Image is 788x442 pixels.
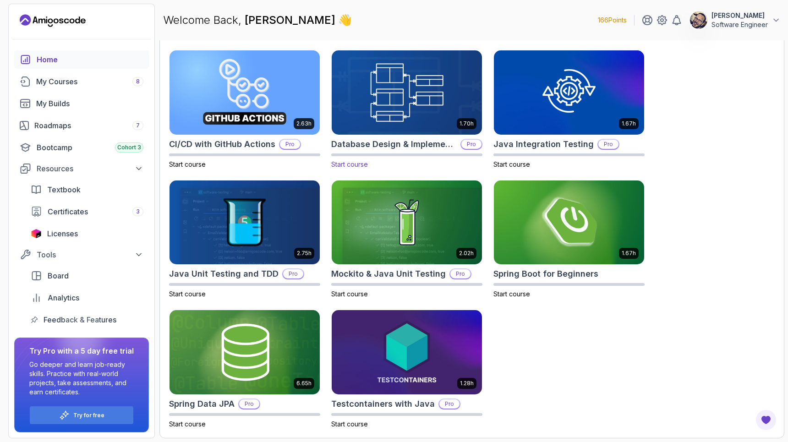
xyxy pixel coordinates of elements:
[239,399,259,409] p: Pro
[331,398,435,410] h2: Testcontainers with Java
[711,20,768,29] p: Software Engineer
[31,229,42,238] img: jetbrains icon
[37,142,143,153] div: Bootcamp
[37,249,143,260] div: Tools
[169,138,275,151] h2: CI/CD with GitHub Actions
[29,406,134,425] button: Try for free
[36,76,143,87] div: My Courses
[461,140,482,149] p: Pro
[493,50,645,169] a: Java Integration Testing card1.67hJava Integration TestingProStart course
[331,310,482,429] a: Testcontainers with Java card1.28hTestcontainers with JavaProStart course
[338,12,352,27] span: 👋
[14,50,149,69] a: home
[25,289,149,307] a: analytics
[20,13,86,28] a: Landing page
[25,224,149,243] a: licenses
[331,138,457,151] h2: Database Design & Implementation
[296,380,312,387] p: 6.65h
[169,180,320,299] a: Java Unit Testing and TDD card2.75hJava Unit Testing and TDDProStart course
[494,180,644,265] img: Spring Boot for Beginners card
[47,228,78,239] span: Licenses
[170,310,320,394] img: Spring Data JPA card
[622,250,636,257] p: 1.67h
[48,292,79,303] span: Analytics
[283,269,303,278] p: Pro
[25,311,149,329] a: feedback
[755,409,777,431] button: Open Feedback Button
[34,120,143,131] div: Roadmaps
[331,267,446,280] h2: Mockito & Java Unit Testing
[136,208,140,215] span: 3
[331,160,368,168] span: Start course
[136,78,140,85] span: 8
[711,11,768,20] p: [PERSON_NAME]
[245,13,338,27] span: [PERSON_NAME]
[14,72,149,91] a: courses
[598,16,627,25] p: 166 Points
[73,412,104,419] a: Try for free
[25,267,149,285] a: board
[169,420,206,428] span: Start course
[48,270,69,281] span: Board
[169,398,235,410] h2: Spring Data JPA
[493,180,645,299] a: Spring Boot for Beginners card1.67hSpring Boot for BeginnersStart course
[14,94,149,113] a: builds
[493,267,598,280] h2: Spring Boot for Beginners
[14,138,149,157] a: bootcamp
[622,120,636,127] p: 1.67h
[450,269,471,278] p: Pro
[14,246,149,263] button: Tools
[169,50,320,169] a: CI/CD with GitHub Actions card2.63hCI/CD with GitHub ActionsProStart course
[169,160,206,168] span: Start course
[25,202,149,221] a: certificates
[332,180,482,265] img: Mockito & Java Unit Testing card
[169,310,320,429] a: Spring Data JPA card6.65hSpring Data JPAProStart course
[328,48,486,136] img: Database Design & Implementation card
[460,380,474,387] p: 1.28h
[598,140,618,149] p: Pro
[493,138,594,151] h2: Java Integration Testing
[331,420,368,428] span: Start course
[280,140,300,149] p: Pro
[493,160,530,168] span: Start course
[47,184,81,195] span: Textbook
[459,250,474,257] p: 2.02h
[331,290,368,298] span: Start course
[331,180,482,299] a: Mockito & Java Unit Testing card2.02hMockito & Java Unit TestingProStart course
[460,120,474,127] p: 1.70h
[493,290,530,298] span: Start course
[37,163,143,174] div: Resources
[439,399,460,409] p: Pro
[170,180,320,265] img: Java Unit Testing and TDD card
[29,360,134,397] p: Go deeper and learn job-ready skills. Practice with real-world projects, take assessments, and ea...
[37,54,143,65] div: Home
[25,180,149,199] a: textbook
[690,11,707,29] img: user profile image
[163,13,352,27] p: Welcome Back,
[494,50,644,135] img: Java Integration Testing card
[297,250,312,257] p: 2.75h
[14,116,149,135] a: roadmaps
[136,122,140,129] span: 7
[117,144,141,151] span: Cohort 3
[170,50,320,135] img: CI/CD with GitHub Actions card
[48,206,88,217] span: Certificates
[169,267,279,280] h2: Java Unit Testing and TDD
[169,290,206,298] span: Start course
[689,11,781,29] button: user profile image[PERSON_NAME]Software Engineer
[296,120,312,127] p: 2.63h
[36,98,143,109] div: My Builds
[44,314,116,325] span: Feedback & Features
[332,310,482,394] img: Testcontainers with Java card
[331,50,482,169] a: Database Design & Implementation card1.70hDatabase Design & ImplementationProStart course
[14,160,149,177] button: Resources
